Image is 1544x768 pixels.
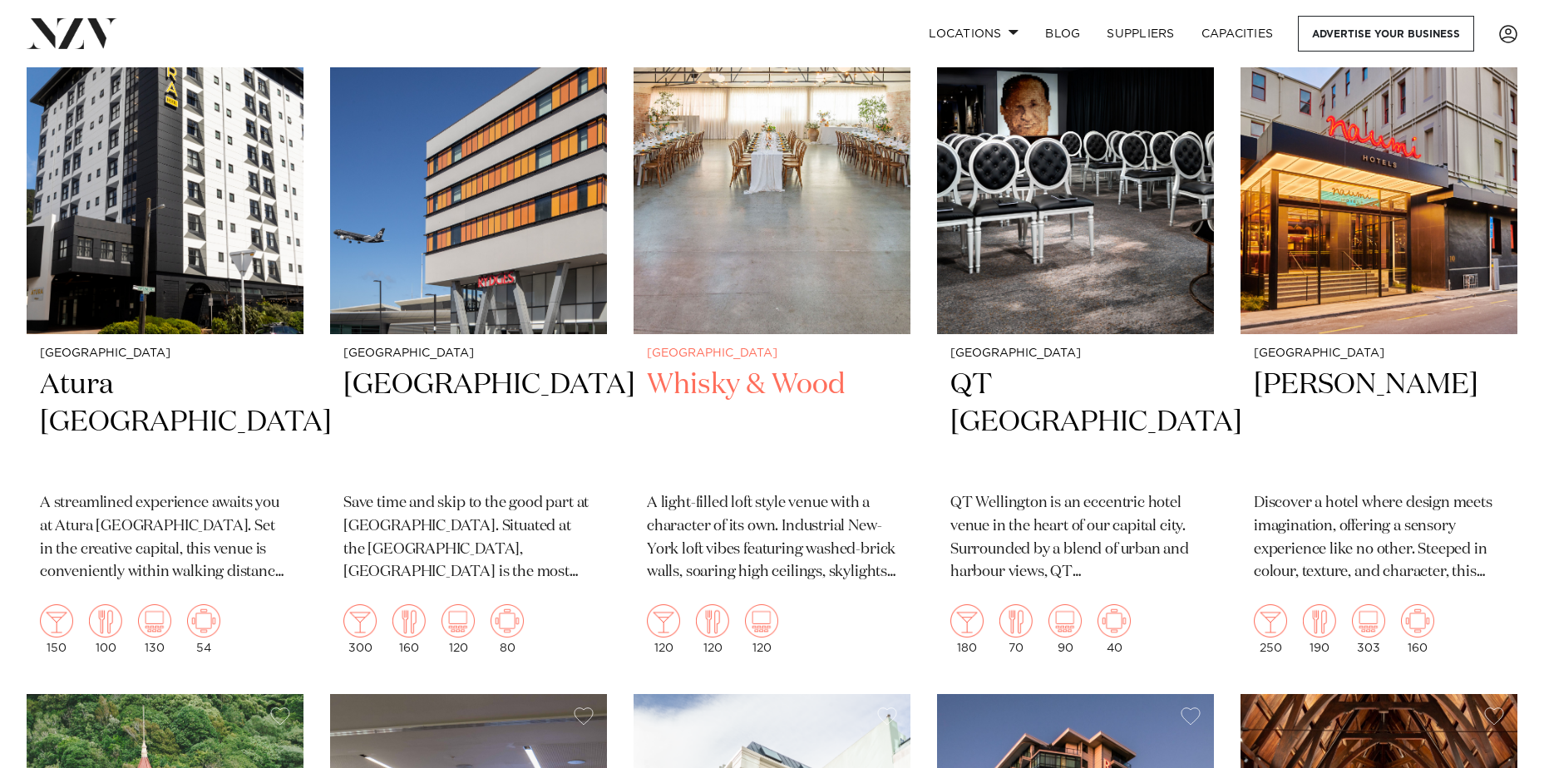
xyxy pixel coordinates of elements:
img: meeting.png [1401,604,1434,638]
img: dining.png [1303,604,1336,638]
div: 120 [647,604,680,654]
img: cocktail.png [343,604,377,638]
img: theatre.png [441,604,475,638]
div: 303 [1352,604,1385,654]
img: meeting.png [187,604,220,638]
div: 300 [343,604,377,654]
div: 54 [187,604,220,654]
small: [GEOGRAPHIC_DATA] [343,347,594,360]
a: SUPPLIERS [1093,16,1187,52]
img: cocktail.png [647,604,680,638]
small: [GEOGRAPHIC_DATA] [647,347,897,360]
a: Capacities [1188,16,1287,52]
div: 120 [745,604,778,654]
small: [GEOGRAPHIC_DATA] [950,347,1201,360]
p: A streamlined experience awaits you at Atura [GEOGRAPHIC_DATA]. Set in the creative capital, this... [40,492,290,585]
a: BLOG [1032,16,1093,52]
a: Locations [915,16,1032,52]
img: dining.png [696,604,729,638]
p: QT Wellington is an eccentric hotel venue in the heart of our capital city. Surrounded by a blend... [950,492,1201,585]
h2: [PERSON_NAME] [1254,367,1504,479]
div: 180 [950,604,984,654]
img: theatre.png [1048,604,1082,638]
div: 160 [392,604,426,654]
img: cocktail.png [1254,604,1287,638]
div: 80 [491,604,524,654]
img: meeting.png [491,604,524,638]
img: cocktail.png [40,604,73,638]
div: 120 [441,604,475,654]
div: 90 [1048,604,1082,654]
h2: Atura [GEOGRAPHIC_DATA] [40,367,290,479]
img: nzv-logo.png [27,18,117,48]
img: theatre.png [745,604,778,638]
h2: QT [GEOGRAPHIC_DATA] [950,367,1201,479]
div: 150 [40,604,73,654]
div: 70 [999,604,1033,654]
div: 40 [1098,604,1131,654]
p: Save time and skip to the good part at [GEOGRAPHIC_DATA]. Situated at the [GEOGRAPHIC_DATA], [GEO... [343,492,594,585]
div: 190 [1303,604,1336,654]
small: [GEOGRAPHIC_DATA] [1254,347,1504,360]
img: dining.png [392,604,426,638]
img: theatre.png [1352,604,1385,638]
p: A light-filled loft style venue with a character of its own. Industrial New-York loft vibes featu... [647,492,897,585]
div: 160 [1401,604,1434,654]
div: 120 [696,604,729,654]
img: dining.png [89,604,122,638]
p: Discover a hotel where design meets imagination, offering a sensory experience like no other. Ste... [1254,492,1504,585]
small: [GEOGRAPHIC_DATA] [40,347,290,360]
h2: Whisky & Wood [647,367,897,479]
img: theatre.png [138,604,171,638]
div: 250 [1254,604,1287,654]
img: cocktail.png [950,604,984,638]
h2: [GEOGRAPHIC_DATA] [343,367,594,479]
img: dining.png [999,604,1033,638]
div: 100 [89,604,122,654]
img: meeting.png [1098,604,1131,638]
div: 130 [138,604,171,654]
a: Advertise your business [1298,16,1474,52]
